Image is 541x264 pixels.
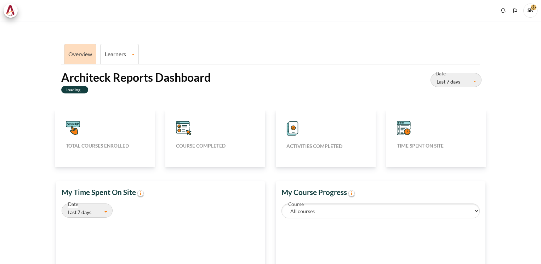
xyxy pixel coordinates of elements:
[510,5,520,16] button: Languages
[66,143,144,149] h5: Total courses enrolled
[498,5,508,16] div: Show notification window with no new notifications
[431,73,482,87] button: Last 7 days
[62,203,113,218] button: Last 7 days
[523,4,537,18] a: User menu
[288,201,304,208] label: Course
[281,188,355,196] strong: My Course Progress
[397,143,475,149] h5: Time Spent On Site
[101,51,138,57] a: Learners
[61,70,211,85] h2: Architeck Reports Dashboard
[435,70,446,78] label: Date
[6,5,16,16] img: Architeck
[4,4,21,18] a: Architeck Architeck
[523,4,537,18] span: SK
[286,143,365,149] h5: Activities completed
[176,143,255,149] h5: Course completed
[62,188,144,196] strong: My Time Spent On Site
[61,86,89,93] label: Loading...
[68,51,92,57] a: Overview
[68,201,78,208] label: Date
